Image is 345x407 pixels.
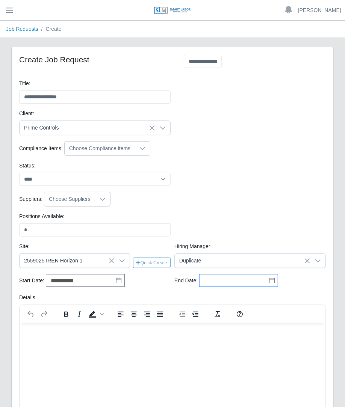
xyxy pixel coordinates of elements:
[189,309,202,320] button: Increase indent
[154,309,166,320] button: Justify
[44,192,95,206] div: Choose Suppliers
[176,309,189,320] button: Decrease indent
[19,110,34,118] label: Client:
[73,309,86,320] button: Italic
[86,309,105,320] div: Background color Black
[114,309,127,320] button: Align left
[38,25,62,33] li: Create
[141,309,153,320] button: Align right
[127,309,140,320] button: Align center
[65,142,135,155] div: Choose Compliance items
[19,277,44,285] label: Start Date:
[19,294,35,301] label: Details
[233,309,246,320] button: Help
[19,213,64,220] label: Positions Available:
[20,254,115,268] span: 2559025 IREN Horizon 1
[20,121,155,135] span: Prime Controls
[24,309,37,320] button: Undo
[175,254,310,268] span: Duplicate
[154,6,191,15] img: SLM Logo
[174,243,212,250] label: Hiring Manager:
[174,277,198,285] label: End Date:
[60,309,73,320] button: Bold
[6,26,38,32] a: Job Requests
[19,145,63,152] label: Compliance Items:
[19,243,30,250] label: Site:
[133,258,171,268] button: Quick Create
[19,195,42,203] label: Suppliers:
[38,309,50,320] button: Redo
[19,162,36,170] label: Status:
[298,6,341,14] a: [PERSON_NAME]
[211,309,224,320] button: Clear formatting
[19,80,30,87] label: Title:
[19,55,167,64] h4: Create Job Request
